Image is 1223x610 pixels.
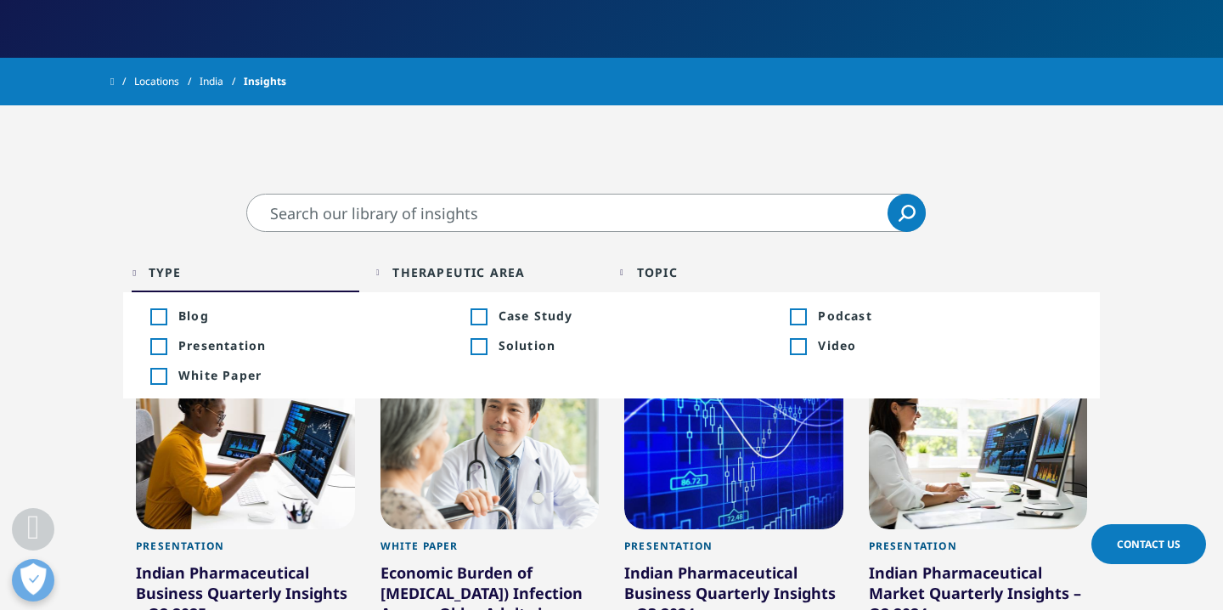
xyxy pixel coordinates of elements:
[818,308,1073,324] span: Podcast
[178,367,433,383] span: White Paper
[471,339,486,354] div: Inclusion filter on Solution; 1 result
[790,309,805,325] div: Inclusion filter on Podcast; 1 result
[899,205,916,222] svg: Search
[150,339,166,354] div: Inclusion filter on Presentation; 11 results
[790,339,805,354] div: Inclusion filter on Video; 1 result
[637,264,678,280] div: Topic facet.
[1091,524,1206,564] a: Contact Us
[178,337,433,353] span: Presentation
[134,66,200,97] a: Locations
[771,301,1091,330] li: Inclusion filter on Podcast; 1 result
[499,337,753,353] span: Solution
[246,194,926,232] input: Search
[132,330,452,360] li: Inclusion filter on Presentation; 11 results
[136,539,355,562] div: Presentation
[869,539,1088,562] div: Presentation
[1117,537,1181,551] span: Contact Us
[150,309,166,325] div: Inclusion filter on Blog; 8 results
[132,360,452,390] li: Inclusion filter on White Paper; 15 results
[818,337,1073,353] span: Video
[149,264,182,280] div: Type facet.
[150,369,166,384] div: Inclusion filter on White Paper; 15 results
[624,539,843,562] div: Presentation
[380,539,600,562] div: White Paper
[452,330,772,360] li: Inclusion filter on Solution; 1 result
[771,330,1091,360] li: Inclusion filter on Video; 1 result
[888,194,926,232] a: Search
[12,559,54,602] button: Open Preferences
[452,301,772,330] li: Inclusion filter on Case Study; 2 results
[178,308,433,324] span: Blog
[200,66,244,97] a: India
[132,301,452,330] li: Inclusion filter on Blog; 8 results
[471,309,486,325] div: Inclusion filter on Case Study; 2 results
[392,264,525,280] div: Therapeutic Area facet.
[244,66,286,97] span: Insights
[499,308,753,324] span: Case Study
